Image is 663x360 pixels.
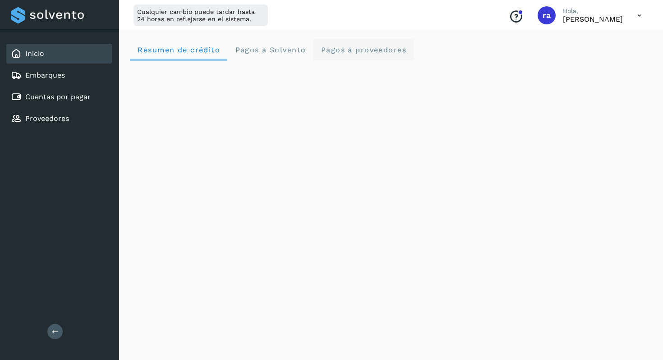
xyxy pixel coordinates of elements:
[134,5,268,26] div: Cualquier cambio puede tardar hasta 24 horas en reflejarse en el sistema.
[25,114,69,123] a: Proveedores
[320,46,406,54] span: Pagos a proveedores
[235,46,306,54] span: Pagos a Solvento
[6,44,112,64] div: Inicio
[563,15,623,23] p: raziel alfredo fragoso
[25,49,44,58] a: Inicio
[6,87,112,107] div: Cuentas por pagar
[25,92,91,101] a: Cuentas por pagar
[563,7,623,15] p: Hola,
[137,46,220,54] span: Resumen de crédito
[6,109,112,129] div: Proveedores
[25,71,65,79] a: Embarques
[6,65,112,85] div: Embarques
